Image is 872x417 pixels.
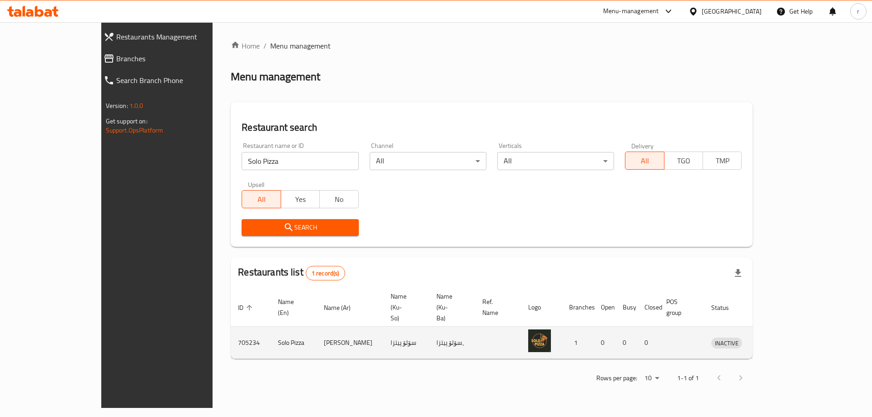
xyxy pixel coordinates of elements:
button: TGO [664,152,703,170]
div: All [497,152,614,170]
span: Search Branch Phone [116,75,240,86]
td: [PERSON_NAME] [317,327,383,359]
span: Name (En) [278,296,306,318]
a: Restaurants Management [96,26,247,48]
td: سۆلۆ پیتزا [383,327,429,359]
li: / [263,40,267,51]
h2: Menu management [231,69,320,84]
p: 1-1 of 1 [677,373,699,384]
td: 0 [615,327,637,359]
span: Name (Ar) [324,302,362,313]
p: Rows per page: [596,373,637,384]
button: Yes [281,190,320,208]
span: 1.0.0 [129,100,144,112]
span: Ref. Name [482,296,510,318]
div: All [370,152,486,170]
th: Busy [615,288,637,327]
div: [GEOGRAPHIC_DATA] [702,6,762,16]
td: 0 [594,327,615,359]
span: All [246,193,277,206]
th: Logo [521,288,562,327]
span: Name (Ku-Ba) [436,291,464,324]
span: Search [249,222,351,233]
th: Open [594,288,615,327]
h2: Restaurant search [242,121,742,134]
a: Search Branch Phone [96,69,247,91]
div: Rows per page: [641,372,663,385]
span: No [323,193,355,206]
div: Export file [727,262,749,284]
span: Restaurants Management [116,31,240,42]
img: Solo Pizza [528,329,551,352]
span: 1 record(s) [306,269,345,278]
label: Delivery [631,142,654,149]
td: سۆلۆ پیتزا، [429,327,475,359]
span: Yes [285,193,316,206]
td: 0 [637,327,659,359]
a: Support.OpsPlatform [106,124,163,136]
button: TMP [703,152,742,170]
span: Status [711,302,741,313]
button: All [242,190,281,208]
span: Name (Ku-So) [391,291,418,324]
span: Get support on: [106,115,148,127]
span: TGO [668,154,699,167]
span: POS group [666,296,693,318]
td: 1 [562,327,594,359]
button: No [319,190,358,208]
span: Branches [116,53,240,64]
nav: breadcrumb [231,40,753,51]
div: Total records count [306,266,345,280]
label: Upsell [248,181,265,187]
td: 705234 [231,327,271,359]
span: r [857,6,859,16]
a: Branches [96,48,247,69]
table: enhanced table [231,288,784,359]
span: TMP [707,154,738,167]
span: ID [238,302,255,313]
div: Menu-management [603,6,659,17]
th: Closed [637,288,659,327]
button: All [625,152,664,170]
h2: Restaurants list [238,265,345,280]
button: Search [242,219,358,236]
span: Version: [106,100,128,112]
input: Search for restaurant name or ID.. [242,152,358,170]
span: INACTIVE [711,338,742,348]
span: Menu management [270,40,331,51]
td: Solo Pizza [271,327,317,359]
span: All [629,154,660,167]
th: Branches [562,288,594,327]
